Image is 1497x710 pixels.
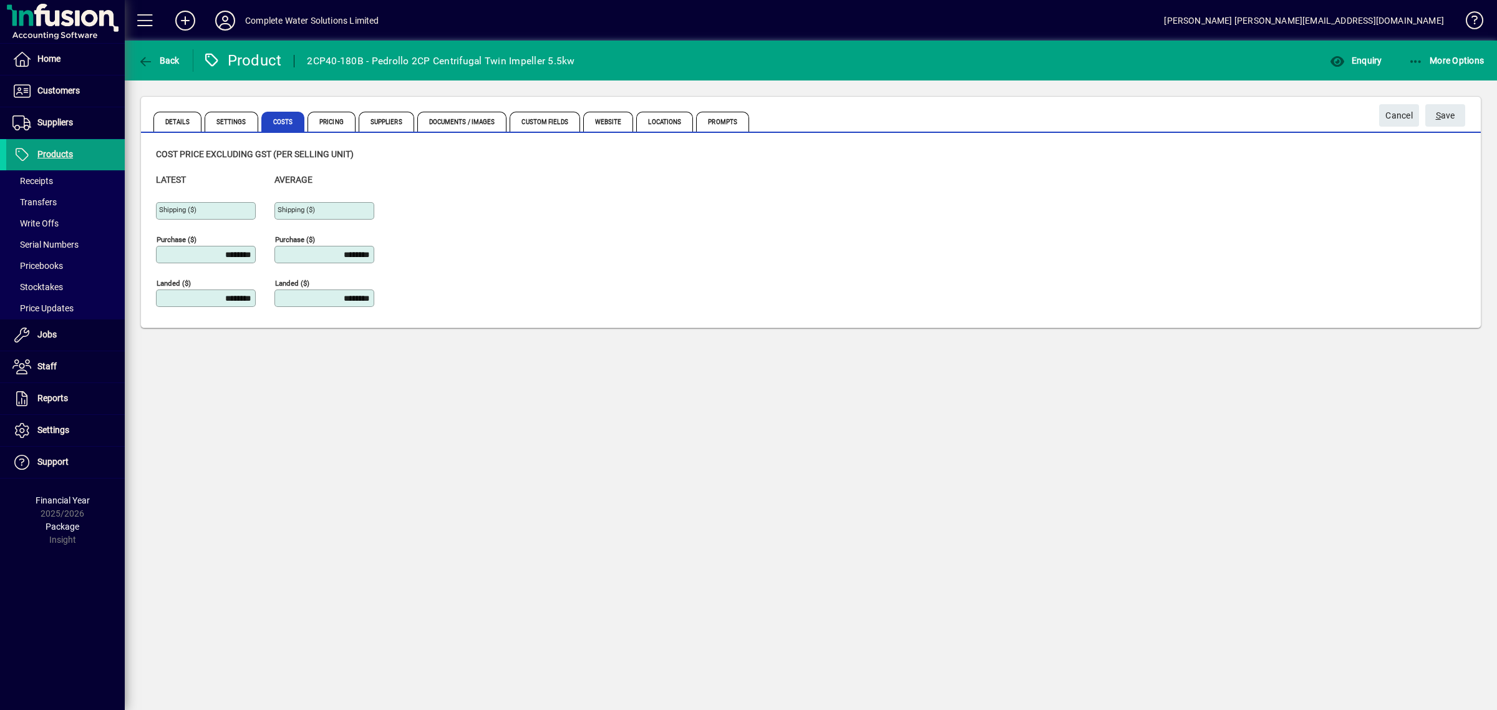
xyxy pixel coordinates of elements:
[12,261,63,271] span: Pricebooks
[1379,104,1419,127] button: Cancel
[6,192,125,213] a: Transfers
[636,112,693,132] span: Locations
[307,51,574,71] div: 2CP40-180B - Pedrollo 2CP Centrifugal Twin Impeller 5.5kw
[359,112,414,132] span: Suppliers
[157,235,196,244] mat-label: Purchase ($)
[153,112,201,132] span: Details
[275,279,309,288] mat-label: Landed ($)
[6,255,125,276] a: Pricebooks
[1436,110,1441,120] span: S
[159,205,196,214] mat-label: Shipping ($)
[37,54,61,64] span: Home
[12,240,79,250] span: Serial Numbers
[205,9,245,32] button: Profile
[261,112,305,132] span: Costs
[1330,56,1382,66] span: Enquiry
[1385,105,1413,126] span: Cancel
[6,351,125,382] a: Staff
[165,9,205,32] button: Add
[12,282,63,292] span: Stocktakes
[6,213,125,234] a: Write Offs
[205,112,258,132] span: Settings
[6,447,125,478] a: Support
[245,11,379,31] div: Complete Water Solutions Limited
[37,361,57,371] span: Staff
[6,234,125,255] a: Serial Numbers
[6,319,125,351] a: Jobs
[37,85,80,95] span: Customers
[1425,104,1465,127] button: Save
[37,457,69,467] span: Support
[308,112,356,132] span: Pricing
[12,197,57,207] span: Transfers
[6,383,125,414] a: Reports
[1164,11,1444,31] div: [PERSON_NAME] [PERSON_NAME][EMAIL_ADDRESS][DOMAIN_NAME]
[37,425,69,435] span: Settings
[1436,105,1455,126] span: ave
[1327,49,1385,72] button: Enquiry
[125,49,193,72] app-page-header-button: Back
[278,205,315,214] mat-label: Shipping ($)
[417,112,507,132] span: Documents / Images
[156,175,186,185] span: Latest
[274,175,312,185] span: Average
[696,112,749,132] span: Prompts
[46,522,79,532] span: Package
[37,393,68,403] span: Reports
[12,176,53,186] span: Receipts
[6,107,125,139] a: Suppliers
[6,44,125,75] a: Home
[510,112,579,132] span: Custom Fields
[1405,49,1488,72] button: More Options
[1408,56,1485,66] span: More Options
[6,415,125,446] a: Settings
[37,149,73,159] span: Products
[135,49,183,72] button: Back
[583,112,634,132] span: Website
[157,279,191,288] mat-label: Landed ($)
[1456,2,1481,43] a: Knowledge Base
[36,495,90,505] span: Financial Year
[203,51,282,71] div: Product
[6,75,125,107] a: Customers
[6,298,125,319] a: Price Updates
[37,329,57,339] span: Jobs
[37,117,73,127] span: Suppliers
[12,218,59,228] span: Write Offs
[6,170,125,192] a: Receipts
[12,303,74,313] span: Price Updates
[138,56,180,66] span: Back
[275,235,315,244] mat-label: Purchase ($)
[6,276,125,298] a: Stocktakes
[156,149,354,159] span: Cost price excluding GST (per selling unit)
